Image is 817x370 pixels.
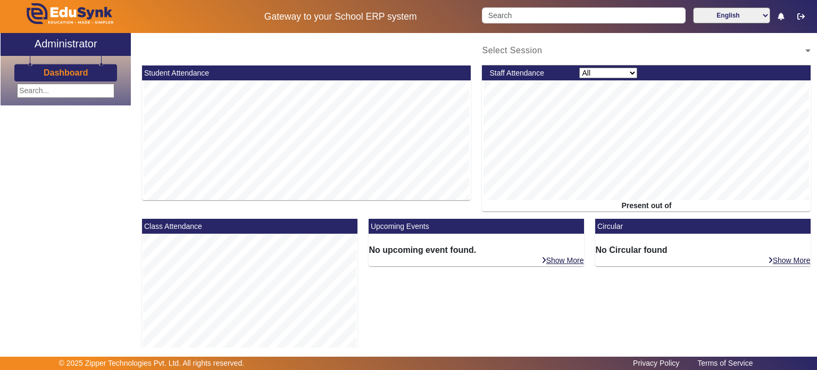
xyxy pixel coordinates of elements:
a: Terms of Service [692,356,758,370]
input: Search... [17,84,114,98]
h6: No upcoming event found. [369,245,584,255]
mat-card-header: Circular [595,219,811,234]
h5: Gateway to your School ERP system [210,11,471,22]
a: Dashboard [43,67,89,78]
div: Staff Attendance [484,68,574,79]
p: © 2025 Zipper Technologies Pvt. Ltd. All rights reserved. [59,358,245,369]
a: Show More [541,256,585,265]
mat-card-header: Class Attendance [142,219,357,234]
h6: No Circular found [595,245,811,255]
input: Search [482,7,685,23]
div: Present out of [482,200,811,211]
mat-card-header: Upcoming Events [369,219,584,234]
span: Select Session [482,46,542,55]
a: Privacy Policy [628,356,685,370]
a: Administrator [1,33,131,56]
a: Show More [768,256,811,265]
mat-card-header: Student Attendance [142,65,471,80]
h3: Dashboard [44,68,88,78]
h2: Administrator [35,37,97,50]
